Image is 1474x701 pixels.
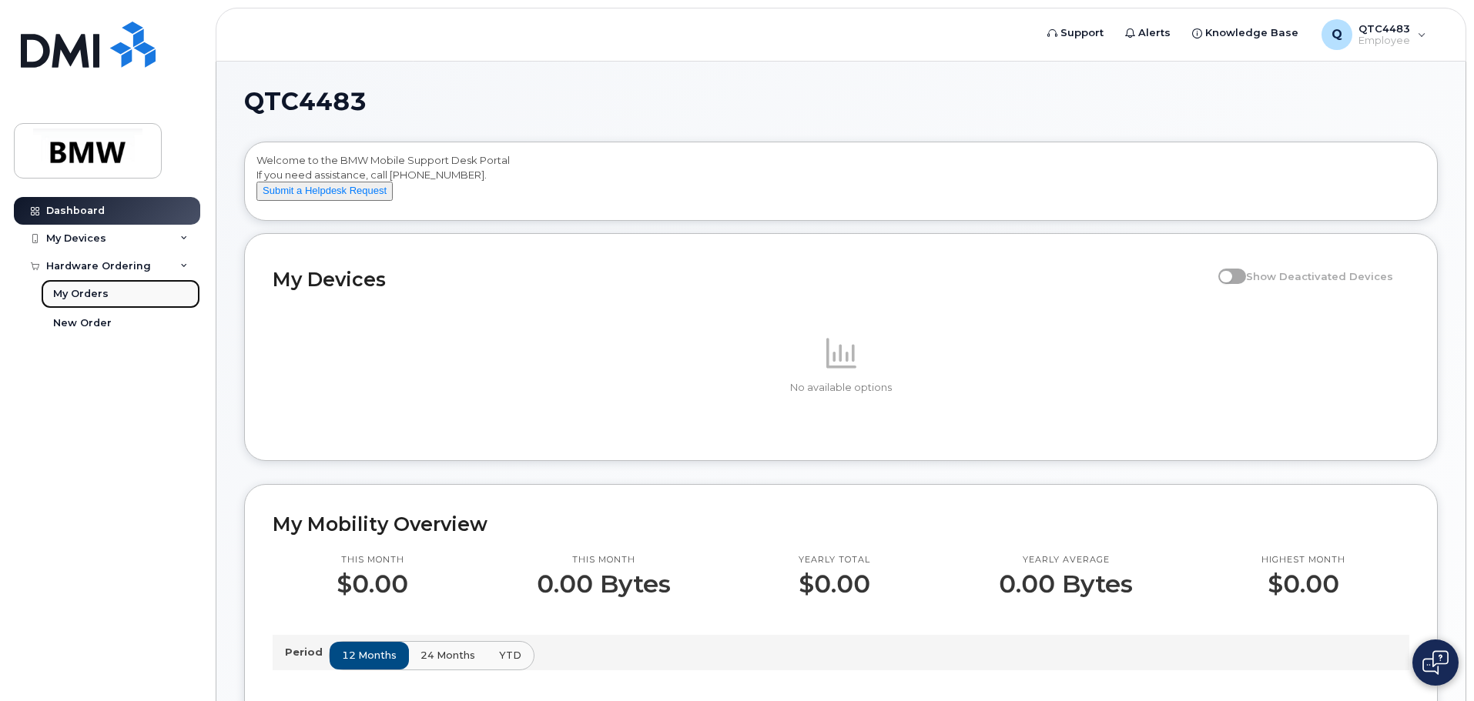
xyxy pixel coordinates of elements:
[537,570,671,598] p: 0.00 Bytes
[1422,650,1449,675] img: Open chat
[337,570,408,598] p: $0.00
[999,554,1133,566] p: Yearly average
[537,554,671,566] p: This month
[1261,554,1345,566] p: Highest month
[799,554,870,566] p: Yearly total
[1218,262,1231,274] input: Show Deactivated Devices
[420,648,475,663] span: 24 months
[285,645,329,659] p: Period
[273,512,1409,536] h2: My Mobility Overview
[256,184,393,196] a: Submit a Helpdesk Request
[273,268,1211,291] h2: My Devices
[337,554,408,566] p: This month
[1261,570,1345,598] p: $0.00
[499,648,521,663] span: YTD
[256,153,1425,215] div: Welcome to the BMW Mobile Support Desk Portal If you need assistance, call [PHONE_NUMBER].
[999,570,1133,598] p: 0.00 Bytes
[244,90,367,113] span: QTC4483
[273,381,1409,395] p: No available options
[799,570,870,598] p: $0.00
[1246,270,1393,282] span: Show Deactivated Devices
[256,182,393,201] button: Submit a Helpdesk Request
